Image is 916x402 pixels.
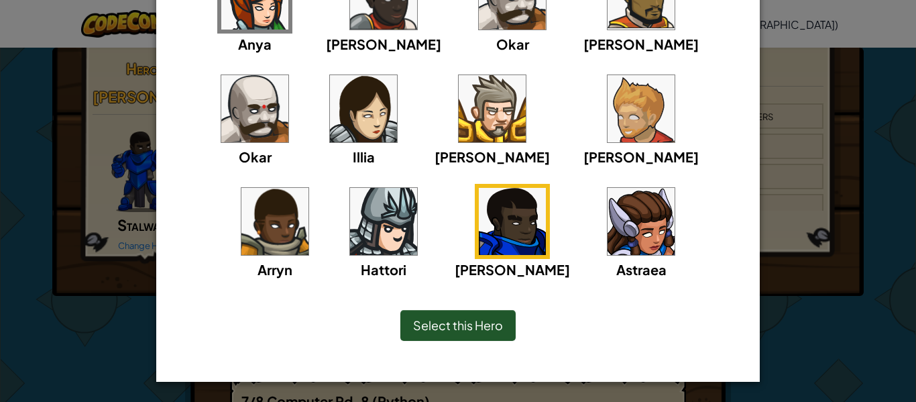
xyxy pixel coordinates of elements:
[238,36,272,52] span: Anya
[239,148,272,165] span: Okar
[353,148,375,165] span: Illia
[459,75,526,142] img: portrait.png
[479,188,546,255] img: portrait.png
[257,261,292,278] span: Arryn
[583,148,699,165] span: [PERSON_NAME]
[241,188,308,255] img: portrait.png
[350,188,417,255] img: portrait.png
[413,317,503,333] span: Select this Hero
[435,148,550,165] span: [PERSON_NAME]
[616,261,667,278] span: Astraea
[361,261,406,278] span: Hattori
[608,188,675,255] img: portrait.png
[496,36,529,52] span: Okar
[221,75,288,142] img: portrait.png
[608,75,675,142] img: portrait.png
[326,36,441,52] span: [PERSON_NAME]
[583,36,699,52] span: [PERSON_NAME]
[455,261,570,278] span: [PERSON_NAME]
[330,75,397,142] img: portrait.png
